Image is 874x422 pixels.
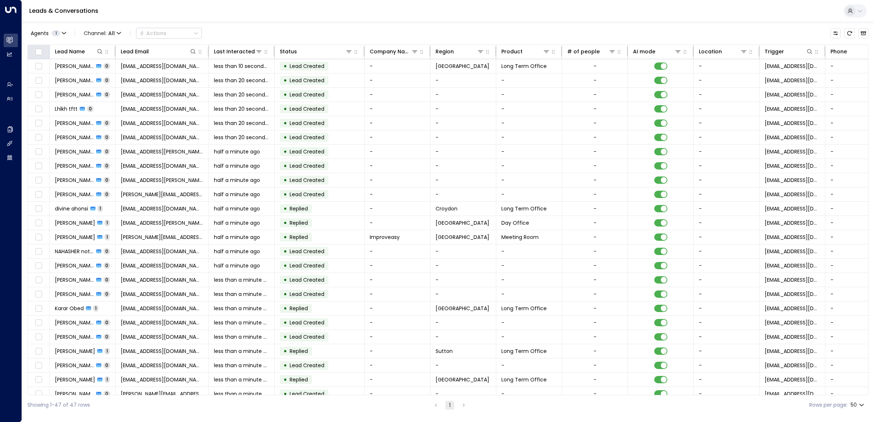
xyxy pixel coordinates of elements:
[496,145,562,159] td: -
[34,161,43,171] span: Toggle select row
[694,187,760,201] td: -
[430,130,496,144] td: -
[436,62,489,70] span: London
[283,231,287,243] div: •
[365,301,430,315] td: -
[496,159,562,173] td: -
[430,316,496,330] td: -
[496,73,562,87] td: -
[121,91,203,98] span: info@materialgiant.co.uk
[496,387,562,401] td: -
[121,162,203,170] span: ibukunoke6@gmail.com
[121,62,203,70] span: pushpinderpalsingh@aboduscm.com
[365,116,430,130] td: -
[496,130,562,144] td: -
[694,230,760,244] td: -
[496,173,562,187] td: -
[55,262,94,269] span: Kerensa Telford-Johns
[765,219,820,227] span: sales-concierge@iwgplc.com
[430,387,496,401] td: -
[496,316,562,330] td: -
[214,47,263,56] div: Last Interacted
[594,77,596,84] div: -
[430,273,496,287] td: -
[121,47,149,56] div: Lead Email
[103,148,110,155] span: 0
[55,62,94,70] span: Pushpinder Singh
[55,233,95,241] span: Jonathan Mitten
[103,191,110,197] span: 0
[55,134,94,141] span: Bruno Nascimento
[436,233,489,241] span: Manchester
[694,301,760,315] td: -
[365,145,430,159] td: -
[81,28,124,38] span: Channel:
[365,216,430,230] td: -
[214,191,260,198] span: half a minute ago
[105,234,110,240] span: 1
[283,174,287,186] div: •
[430,145,496,159] td: -
[436,47,484,56] div: Region
[103,277,110,283] span: 0
[34,47,43,57] span: Toggle select all
[633,47,682,56] div: AI mode
[214,134,269,141] span: less than 20 seconds ago
[445,401,454,410] button: page 1
[34,275,43,285] span: Toggle select row
[365,373,430,387] td: -
[283,188,287,201] div: •
[765,191,820,198] span: sales-concierge@iwgplc.com
[365,159,430,173] td: -
[370,47,418,56] div: Company Name
[214,119,269,127] span: less than 20 seconds ago
[765,47,784,56] div: Trigger
[694,287,760,301] td: -
[594,205,596,212] div: -
[567,47,600,56] div: # of people
[283,288,287,300] div: •
[365,173,430,187] td: -
[567,47,616,56] div: # of people
[694,145,760,159] td: -
[765,119,820,127] span: sales-concierge@iwgplc.com
[103,120,110,126] span: 0
[765,262,820,269] span: sales-concierge@iwgplc.com
[290,62,324,70] span: Lead Created
[430,173,496,187] td: -
[365,259,430,273] td: -
[103,77,110,83] span: 0
[365,344,430,358] td: -
[830,47,847,56] div: Phone
[105,220,110,226] span: 1
[844,28,855,38] span: Refresh
[594,176,596,184] div: -
[694,316,760,330] td: -
[699,47,722,56] div: Location
[283,60,287,72] div: •
[496,273,562,287] td: -
[365,59,430,73] td: -
[55,276,94,284] span: Graeme Riddell
[501,219,529,227] span: Day Office
[594,119,596,127] div: -
[365,202,430,216] td: -
[34,176,43,185] span: Toggle select row
[34,233,43,242] span: Toggle select row
[214,47,255,56] div: Last Interacted
[365,187,430,201] td: -
[496,330,562,344] td: -
[121,77,203,84] span: vmilchin@gmail.com
[136,28,202,39] div: Button group with a nested menu
[430,159,496,173] td: -
[370,47,411,56] div: Company Name
[765,162,820,170] span: sales-concierge@iwgplc.com
[103,91,110,98] span: 0
[496,244,562,258] td: -
[370,233,400,241] span: Improveasy
[290,219,308,227] span: Replied
[430,259,496,273] td: -
[290,148,324,155] span: Lead Created
[121,105,203,113] span: lhlkh@ihjh.com
[283,202,287,215] div: •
